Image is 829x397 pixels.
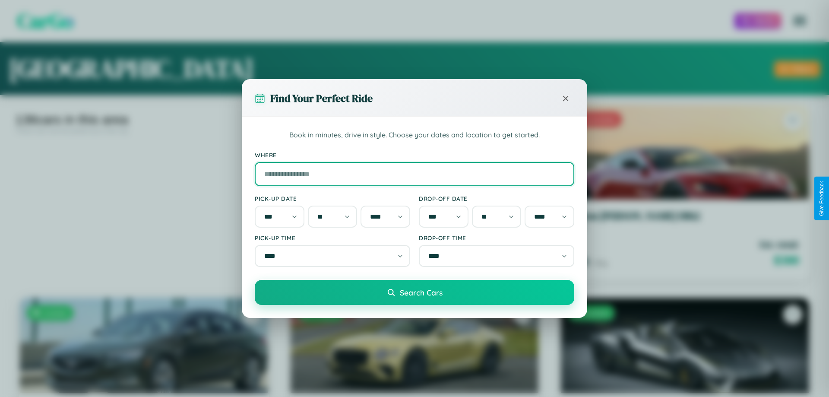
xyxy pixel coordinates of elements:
[255,151,574,159] label: Where
[419,195,574,202] label: Drop-off Date
[255,234,410,241] label: Pick-up Time
[255,195,410,202] label: Pick-up Date
[419,234,574,241] label: Drop-off Time
[255,280,574,305] button: Search Cars
[400,288,443,297] span: Search Cars
[270,91,373,105] h3: Find Your Perfect Ride
[255,130,574,141] p: Book in minutes, drive in style. Choose your dates and location to get started.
